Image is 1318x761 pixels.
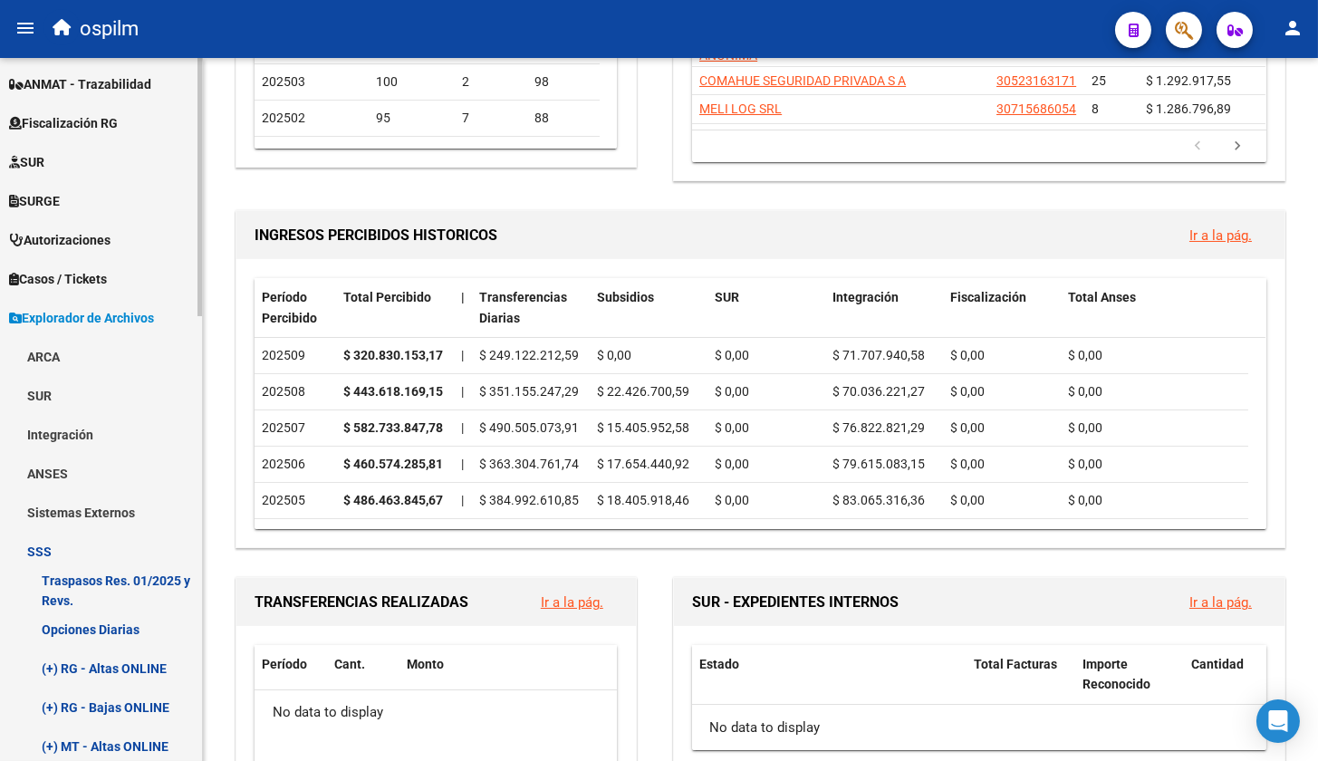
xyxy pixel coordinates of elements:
[825,278,943,338] datatable-header-cell: Integración
[832,457,925,471] span: $ 79.615.083,15
[327,645,399,684] datatable-header-cell: Cant.
[255,645,327,684] datatable-header-cell: Período
[343,290,431,304] span: Total Percibido
[461,384,464,399] span: |
[1146,73,1231,88] span: $ 1.292.917,55
[1075,645,1184,705] datatable-header-cell: Importe Reconocido
[715,493,749,507] span: $ 0,00
[343,493,443,507] strong: $ 486.463.845,67
[715,457,749,471] span: $ 0,00
[597,420,689,435] span: $ 15.405.952,58
[1068,348,1102,362] span: $ 0,00
[974,657,1057,671] span: Total Facturas
[343,348,443,362] strong: $ 320.830.153,17
[1175,585,1266,619] button: Ir a la pág.
[1092,73,1106,88] span: 25
[343,384,443,399] strong: $ 443.618.169,15
[462,72,520,92] div: 2
[1146,101,1231,116] span: $ 1.286.796,89
[715,384,749,399] span: $ 0,00
[597,493,689,507] span: $ 18.405.918,46
[1256,699,1300,743] div: Open Intercom Messenger
[1184,645,1265,705] datatable-header-cell: Cantidad
[376,108,448,129] div: 95
[255,593,468,611] span: TRANSFERENCIAS REALIZADAS
[462,108,520,129] div: 7
[597,290,654,304] span: Subsidios
[1068,457,1102,471] span: $ 0,00
[472,278,590,338] datatable-header-cell: Transferencias Diarias
[262,345,329,366] div: 202509
[454,278,472,338] datatable-header-cell: |
[255,226,497,244] span: INGRESOS PERCIBIDOS HISTORICOS
[336,278,454,338] datatable-header-cell: Total Percibido
[1068,384,1102,399] span: $ 0,00
[399,645,600,684] datatable-header-cell: Monto
[1191,657,1244,671] span: Cantidad
[343,420,443,435] strong: $ 582.733.847,78
[597,384,689,399] span: $ 22.426.700,59
[832,290,899,304] span: Integración
[461,348,464,362] span: |
[534,144,592,165] div: 101
[262,381,329,402] div: 202508
[9,113,118,133] span: Fiscalización RG
[9,191,60,211] span: SURGE
[996,101,1076,116] span: 30715686054
[1282,17,1304,39] mat-icon: person
[692,705,1265,750] div: No data to display
[9,308,154,328] span: Explorador de Archivos
[334,657,365,671] span: Cant.
[699,657,739,671] span: Estado
[262,526,329,547] div: 202504
[715,348,749,362] span: $ 0,00
[1068,290,1136,304] span: Total Anses
[950,384,985,399] span: $ 0,00
[479,457,579,471] span: $ 363.304.761,74
[462,144,520,165] div: 7
[1189,227,1252,244] a: Ir a la pág.
[1068,493,1102,507] span: $ 0,00
[1092,101,1099,116] span: 8
[1175,218,1266,252] button: Ir a la pág.
[9,74,151,94] span: ANMAT - Trazabilidad
[255,278,336,338] datatable-header-cell: Período Percibido
[255,690,617,736] div: No data to display
[943,278,1061,338] datatable-header-cell: Fiscalización
[262,490,329,511] div: 202505
[262,290,317,325] span: Período Percibido
[950,290,1026,304] span: Fiscalización
[479,290,567,325] span: Transferencias Diarias
[376,144,448,165] div: 108
[479,493,579,507] span: $ 384.992.610,85
[262,74,305,89] span: 202503
[707,278,825,338] datatable-header-cell: SUR
[262,147,305,161] span: 202501
[692,645,967,705] datatable-header-cell: Estado
[1061,278,1248,338] datatable-header-cell: Total Anses
[832,420,925,435] span: $ 76.822.821,29
[534,108,592,129] div: 88
[407,657,444,671] span: Monto
[715,420,749,435] span: $ 0,00
[699,73,906,88] span: COMAHUE SEGURIDAD PRIVADA S A
[1220,137,1255,157] a: go to next page
[80,9,139,49] span: ospilm
[9,269,107,289] span: Casos / Tickets
[262,657,307,671] span: Período
[9,152,44,172] span: SUR
[590,278,707,338] datatable-header-cell: Subsidios
[541,594,603,611] a: Ir a la pág.
[699,101,782,116] span: MELI LOG SRL
[526,585,618,619] button: Ir a la pág.
[343,457,443,471] strong: $ 460.574.285,81
[597,457,689,471] span: $ 17.654.440,92
[479,348,579,362] span: $ 249.122.212,59
[950,493,985,507] span: $ 0,00
[479,384,579,399] span: $ 351.155.247,29
[967,645,1075,705] datatable-header-cell: Total Facturas
[461,420,464,435] span: |
[461,493,464,507] span: |
[715,290,739,304] span: SUR
[950,420,985,435] span: $ 0,00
